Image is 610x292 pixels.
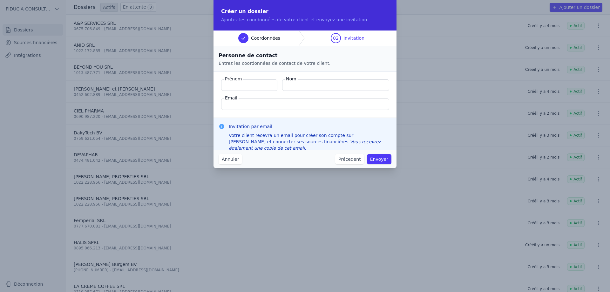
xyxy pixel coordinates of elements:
[221,8,389,15] h2: Créer un dossier
[285,76,298,82] label: Nom
[221,17,389,23] p: Ajoutez les coordonnées de votre client et envoyez une invitation.
[333,35,339,41] span: 02
[335,154,364,164] button: Précedent
[219,154,242,164] button: Annuler
[229,132,391,151] div: Votre client recevra un email pour créer son compte sur [PERSON_NAME] et connecter ses sources fi...
[229,123,391,130] h3: Invitation par email
[343,35,364,41] span: Invitation
[224,95,239,101] label: Email
[251,35,280,41] span: Coordonnées
[367,154,391,164] button: Envoyer
[219,60,391,66] p: Entrez les coordonnées de contact de votre client.
[213,31,396,46] nav: Progress
[219,51,391,60] h2: Personne de contact
[224,76,243,82] label: Prénom
[229,139,381,151] em: Vous recevrez également une copie de cet email.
